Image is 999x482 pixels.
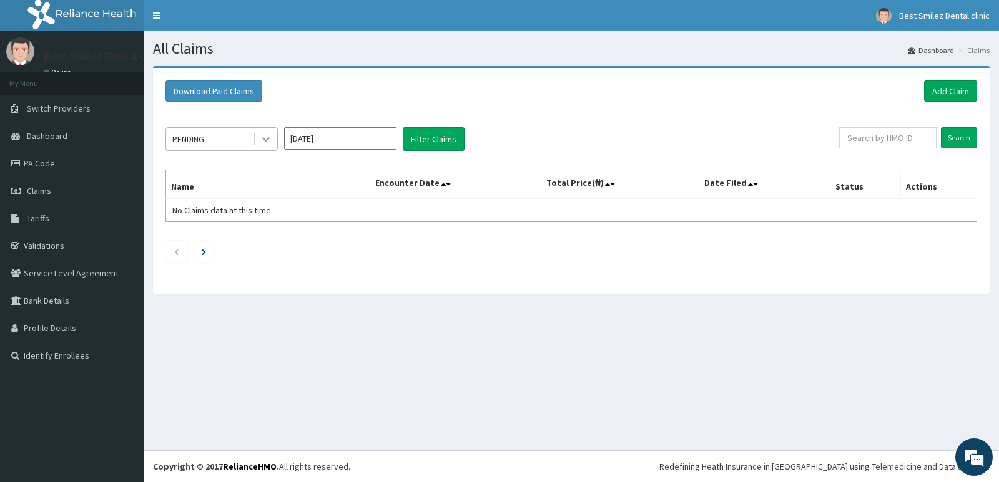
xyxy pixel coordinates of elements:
[27,103,91,114] span: Switch Providers
[165,80,262,102] button: Download Paid Claims
[172,133,204,145] div: PENDING
[144,450,999,482] footer: All rights reserved.
[541,170,699,199] th: Total Price(₦)
[900,170,977,199] th: Actions
[223,461,277,472] a: RelianceHMO
[153,461,279,472] strong: Copyright © 2017 .
[202,246,206,257] a: Next page
[839,127,937,148] input: Search by HMO ID
[27,213,49,224] span: Tariffs
[370,170,541,199] th: Encounter Date
[166,170,370,199] th: Name
[699,170,830,199] th: Date Filed
[44,68,74,77] a: Online
[27,130,67,142] span: Dashboard
[153,41,990,57] h1: All Claims
[941,127,977,148] input: Search
[284,127,396,150] input: Select Month and Year
[924,80,977,102] a: Add Claim
[876,8,892,24] img: User Image
[27,185,51,196] span: Claims
[955,45,990,55] li: Claims
[44,51,165,62] p: Best Smilez Dental clinic
[403,127,465,151] button: Filter Claims
[659,460,990,473] div: Redefining Heath Insurance in [GEOGRAPHIC_DATA] using Telemedicine and Data Science!
[6,37,34,65] img: User Image
[908,45,954,55] a: Dashboard
[174,246,179,257] a: Previous page
[172,205,273,216] span: No Claims data at this time.
[830,170,900,199] th: Status
[899,10,990,21] span: Best Smilez Dental clinic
